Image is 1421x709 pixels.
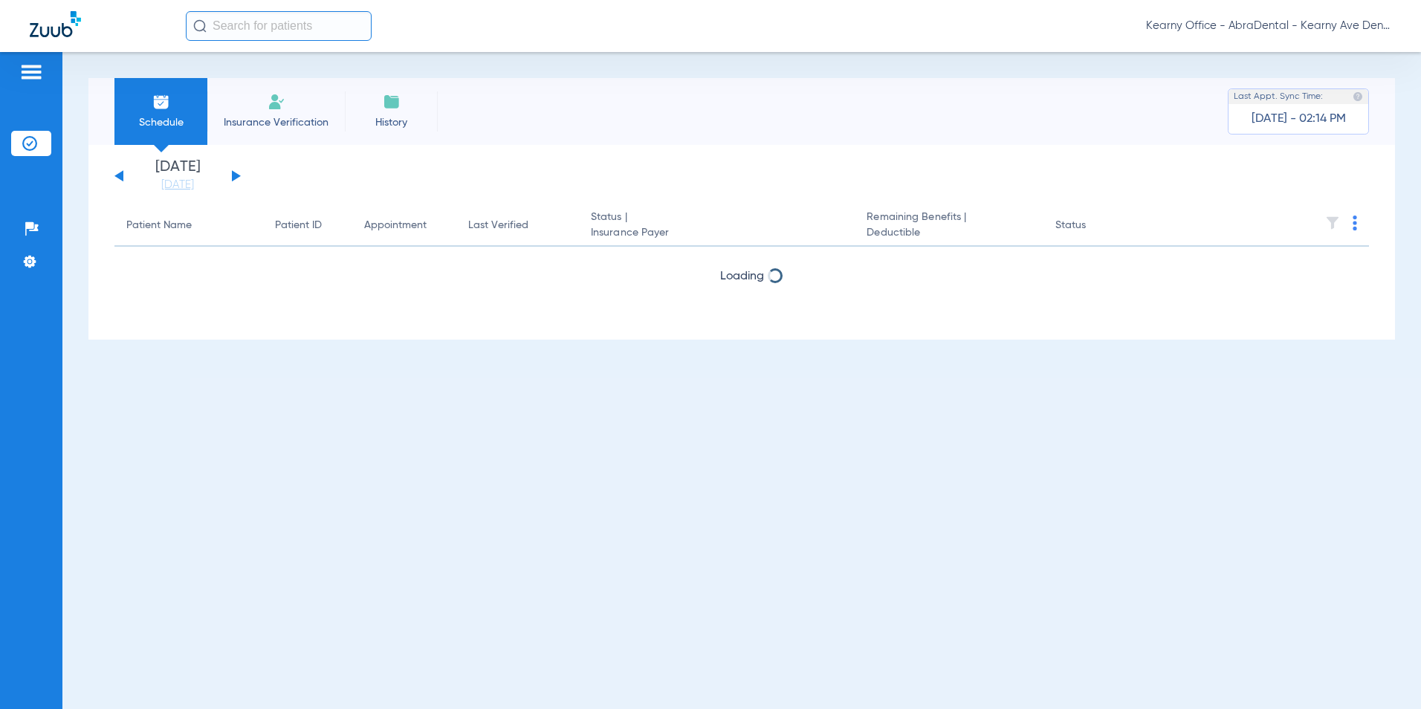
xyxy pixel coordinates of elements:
span: History [356,115,427,130]
img: last sync help info [1353,91,1363,102]
span: Schedule [126,115,196,130]
div: Last Verified [468,218,567,233]
div: Patient Name [126,218,192,233]
img: group-dot-blue.svg [1353,216,1357,230]
img: History [383,93,401,111]
a: [DATE] [133,178,222,192]
div: Patient Name [126,218,251,233]
img: Schedule [152,93,170,111]
span: Insurance Payer [591,225,843,241]
span: Insurance Verification [219,115,334,130]
img: Manual Insurance Verification [268,93,285,111]
span: Kearny Office - AbraDental - Kearny Ave Dental, LLC - Kearny General [1146,19,1391,33]
img: Search Icon [193,19,207,33]
div: Appointment [364,218,444,233]
th: Status | [579,205,855,247]
span: Loading [720,271,764,282]
span: Last Appt. Sync Time: [1234,89,1323,104]
div: Last Verified [468,218,528,233]
img: filter.svg [1325,216,1340,230]
span: Deductible [867,225,1031,241]
span: [DATE] - 02:14 PM [1252,111,1346,126]
th: Status [1043,205,1144,247]
th: Remaining Benefits | [855,205,1043,247]
img: Zuub Logo [30,11,81,37]
div: Appointment [364,218,427,233]
div: Patient ID [275,218,322,233]
iframe: Chat Widget [1347,638,1421,709]
div: Patient ID [275,218,340,233]
input: Search for patients [186,11,372,41]
li: [DATE] [133,160,222,192]
img: hamburger-icon [19,63,43,81]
